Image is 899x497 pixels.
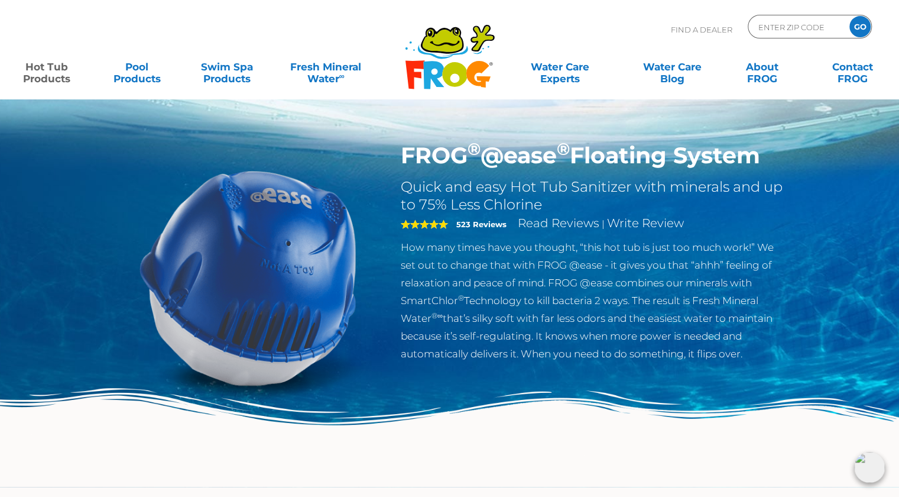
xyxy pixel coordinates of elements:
[468,138,481,159] sup: ®
[401,220,448,229] span: 5
[458,293,464,302] sup: ®
[102,55,171,79] a: PoolProducts
[817,55,887,79] a: ContactFROG
[607,216,684,230] a: Write Review
[431,311,443,320] sup: ®∞
[557,138,570,159] sup: ®
[602,218,605,230] span: |
[503,55,617,79] a: Water CareExperts
[727,55,797,79] a: AboutFROG
[456,220,507,229] strong: 523 Reviews
[401,142,787,169] h1: FROG @ease Floating System
[192,55,262,79] a: Swim SpaProducts
[339,72,344,80] sup: ∞
[518,216,599,230] a: Read Reviews
[113,142,384,413] img: hot-tub-product-atease-system.png
[671,15,732,44] p: Find A Dealer
[757,18,837,35] input: Zip Code Form
[637,55,707,79] a: Water CareBlog
[854,452,885,483] img: openIcon
[12,55,82,79] a: Hot TubProducts
[401,178,787,214] h2: Quick and easy Hot Tub Sanitizer with minerals and up to 75% Less Chlorine
[401,238,787,363] p: How many times have you thought, “this hot tub is just too much work!” We set out to change that ...
[849,16,871,37] input: GO
[282,55,369,79] a: Fresh MineralWater∞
